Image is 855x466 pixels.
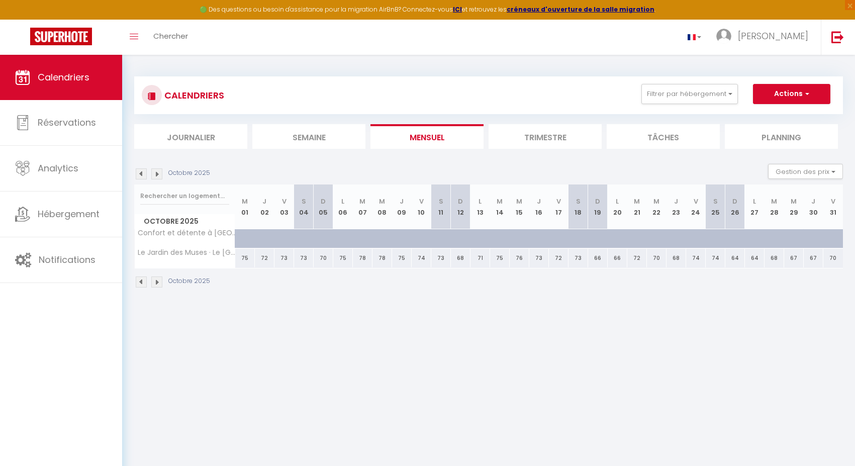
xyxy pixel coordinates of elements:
[686,184,706,229] th: 24
[738,30,808,42] span: [PERSON_NAME]
[576,197,581,206] abbr: S
[804,249,823,267] div: 67
[588,184,608,229] th: 19
[595,197,600,206] abbr: D
[314,249,333,267] div: 70
[694,197,698,206] abbr: V
[458,197,463,206] abbr: D
[353,249,372,267] div: 78
[627,184,647,229] th: 21
[804,184,823,229] th: 30
[568,184,588,229] th: 18
[419,197,424,206] abbr: V
[568,249,588,267] div: 73
[235,184,255,229] th: 01
[490,249,510,267] div: 75
[431,184,451,229] th: 11
[412,249,431,267] div: 74
[370,124,484,149] li: Mensuel
[489,124,602,149] li: Trimestre
[516,197,522,206] abbr: M
[431,249,451,267] div: 73
[674,197,678,206] abbr: J
[341,197,344,206] abbr: L
[136,249,237,256] span: Le Jardin des Muses · Le [GEOGRAPHIC_DATA] - [MEDICAL_DATA] aux pradettes
[321,197,326,206] abbr: D
[753,84,830,104] button: Actions
[709,20,821,55] a: ... [PERSON_NAME]
[607,124,720,149] li: Tâches
[242,197,248,206] abbr: M
[616,197,619,206] abbr: L
[453,5,462,14] a: ICI
[38,116,96,129] span: Réservations
[753,197,756,206] abbr: L
[353,184,372,229] th: 07
[379,197,385,206] abbr: M
[745,184,765,229] th: 27
[451,184,470,229] th: 12
[439,197,443,206] abbr: S
[549,184,568,229] th: 17
[490,184,510,229] th: 14
[732,197,737,206] abbr: D
[333,249,353,267] div: 75
[725,124,838,149] li: Planning
[771,197,777,206] abbr: M
[451,249,470,267] div: 68
[372,249,392,267] div: 78
[784,249,804,267] div: 67
[274,249,294,267] div: 73
[529,184,549,229] th: 16
[627,249,647,267] div: 72
[372,184,392,229] th: 08
[510,184,529,229] th: 15
[831,31,844,43] img: logout
[162,84,224,107] h3: CALENDRIERS
[634,197,640,206] abbr: M
[745,249,765,267] div: 64
[608,249,627,267] div: 66
[153,31,188,41] span: Chercher
[392,249,412,267] div: 75
[507,5,654,14] a: créneaux d'ouverture de la salle migration
[274,184,294,229] th: 03
[497,197,503,206] abbr: M
[400,197,404,206] abbr: J
[359,197,365,206] abbr: M
[235,249,255,267] div: 75
[412,184,431,229] th: 10
[38,71,89,83] span: Calendriers
[168,168,210,178] p: Octobre 2025
[314,184,333,229] th: 05
[333,184,353,229] th: 06
[39,253,96,266] span: Notifications
[38,208,100,220] span: Hébergement
[38,162,78,174] span: Analytics
[765,184,784,229] th: 28
[30,28,92,45] img: Super Booking
[725,249,745,267] div: 64
[588,249,608,267] div: 66
[667,249,686,267] div: 68
[479,197,482,206] abbr: L
[823,249,843,267] div: 70
[549,249,568,267] div: 72
[252,124,365,149] li: Semaine
[537,197,541,206] abbr: J
[784,184,804,229] th: 29
[146,20,196,55] a: Chercher
[262,197,266,206] abbr: J
[140,187,229,205] input: Rechercher un logement...
[392,184,412,229] th: 09
[255,184,274,229] th: 02
[282,197,287,206] abbr: V
[470,249,490,267] div: 71
[725,184,745,229] th: 26
[653,197,659,206] abbr: M
[255,249,274,267] div: 72
[768,164,843,179] button: Gestion des prix
[811,197,815,206] abbr: J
